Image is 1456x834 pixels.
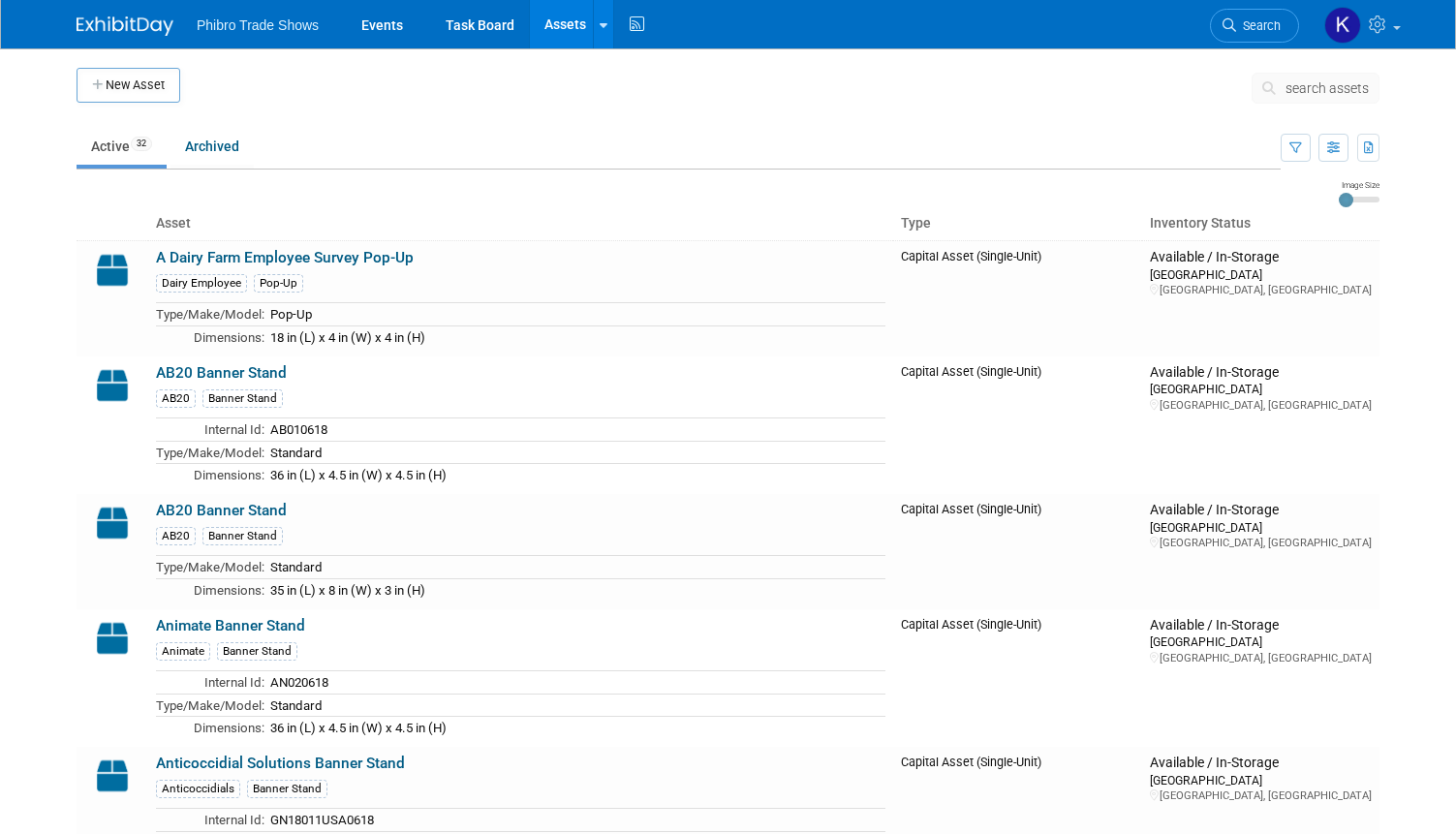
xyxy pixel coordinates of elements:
[84,249,140,292] img: Capital-Asset-Icon-2.png
[1150,788,1372,803] div: [GEOGRAPHIC_DATA], [GEOGRAPHIC_DATA]
[156,617,305,634] a: Animate Banner Stand
[156,578,264,601] td: Dimensions:
[84,755,140,797] img: Capital-Asset-Icon-2.png
[264,809,885,832] td: GN18011USA0618
[1339,179,1379,191] div: Image Size
[1236,18,1281,33] span: Search
[156,464,264,486] td: Dimensions:
[156,556,264,579] td: Type/Make/Model:
[893,609,1142,747] td: Capital Asset (Single-Unit)
[156,249,414,266] a: A Dairy Farm Employee Survey Pop-Up
[1150,519,1372,536] div: [GEOGRAPHIC_DATA]
[264,441,885,464] td: Standard
[148,207,893,240] th: Asset
[1150,283,1372,297] div: [GEOGRAPHIC_DATA], [GEOGRAPHIC_DATA]
[1150,755,1372,772] div: Available / In-Storage
[156,418,264,442] td: Internal Id:
[156,325,264,348] td: Dimensions:
[264,556,885,579] td: Standard
[156,809,264,832] td: Internal Id:
[84,502,140,544] img: Capital-Asset-Icon-2.png
[1150,617,1372,634] div: Available / In-Storage
[156,527,196,545] div: AB20
[270,583,425,598] span: 35 in (L) x 8 in (W) x 3 in (H)
[1150,381,1372,397] div: [GEOGRAPHIC_DATA]
[1150,398,1372,413] div: [GEOGRAPHIC_DATA], [GEOGRAPHIC_DATA]
[264,671,885,695] td: AN020618
[156,671,264,695] td: Internal Id:
[1150,772,1372,788] div: [GEOGRAPHIC_DATA]
[270,721,447,735] span: 36 in (L) x 4.5 in (W) x 4.5 in (H)
[1150,502,1372,519] div: Available / In-Storage
[170,128,254,165] a: Archived
[84,364,140,407] img: Capital-Asset-Icon-2.png
[893,356,1142,494] td: Capital Asset (Single-Unit)
[1150,536,1372,550] div: [GEOGRAPHIC_DATA], [GEOGRAPHIC_DATA]
[156,755,405,772] a: Anticoccidial Solutions Banner Stand
[270,468,447,482] span: 36 in (L) x 4.5 in (W) x 4.5 in (H)
[77,128,167,165] a: Active32
[77,68,180,103] button: New Asset
[197,17,319,33] span: Phibro Trade Shows
[893,207,1142,240] th: Type
[264,303,885,326] td: Pop-Up
[156,502,287,519] a: AB20 Banner Stand
[254,274,303,293] div: Pop-Up
[893,240,1142,355] td: Capital Asset (Single-Unit)
[1150,364,1372,382] div: Available / In-Storage
[264,694,885,717] td: Standard
[156,780,240,798] div: Anticoccidials
[202,389,283,408] div: Banner Stand
[270,330,425,345] span: 18 in (L) x 4 in (W) x 4 in (H)
[893,494,1142,609] td: Capital Asset (Single-Unit)
[1286,80,1369,96] span: search assets
[1150,266,1372,283] div: [GEOGRAPHIC_DATA]
[156,441,264,464] td: Type/Make/Model:
[84,617,140,660] img: Capital-Asset-Icon-2.png
[1150,651,1372,665] div: [GEOGRAPHIC_DATA], [GEOGRAPHIC_DATA]
[156,694,264,717] td: Type/Make/Model:
[1324,7,1361,44] img: Karol Ehmen
[156,274,247,293] div: Dairy Employee
[156,717,264,739] td: Dimensions:
[217,642,297,661] div: Banner Stand
[1252,73,1379,104] button: search assets
[156,389,196,408] div: AB20
[1210,9,1299,43] a: Search
[156,364,287,382] a: AB20 Banner Stand
[156,303,264,326] td: Type/Make/Model:
[264,418,885,442] td: AB010618
[156,642,210,661] div: Animate
[1150,633,1372,650] div: [GEOGRAPHIC_DATA]
[202,527,283,545] div: Banner Stand
[77,16,173,36] img: ExhibitDay
[247,780,327,798] div: Banner Stand
[1150,249,1372,266] div: Available / In-Storage
[131,137,152,151] span: 32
